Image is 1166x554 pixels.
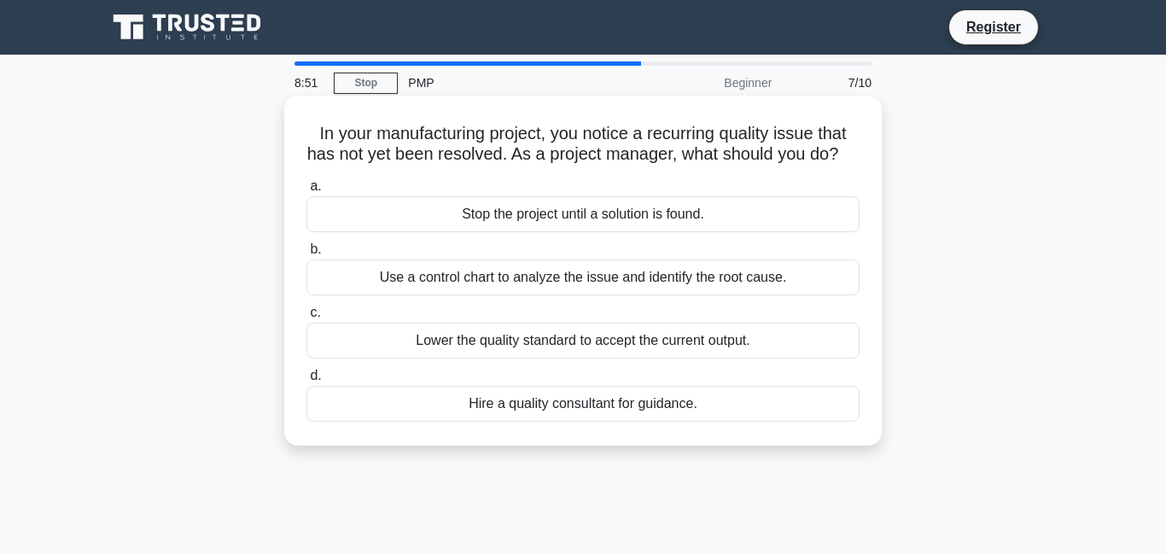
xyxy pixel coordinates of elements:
span: c. [310,305,320,319]
span: a. [310,178,321,193]
a: Register [956,16,1031,38]
div: Use a control chart to analyze the issue and identify the root cause. [306,260,860,295]
div: 8:51 [284,66,334,100]
div: Beginner [633,66,782,100]
a: Stop [334,73,398,94]
div: 7/10 [782,66,882,100]
span: d. [310,368,321,382]
span: b. [310,242,321,256]
h5: In your manufacturing project, you notice a recurring quality issue that has not yet been resolve... [305,123,861,166]
div: Hire a quality consultant for guidance. [306,386,860,422]
div: Lower the quality standard to accept the current output. [306,323,860,359]
div: PMP [398,66,633,100]
div: Stop the project until a solution is found. [306,196,860,232]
